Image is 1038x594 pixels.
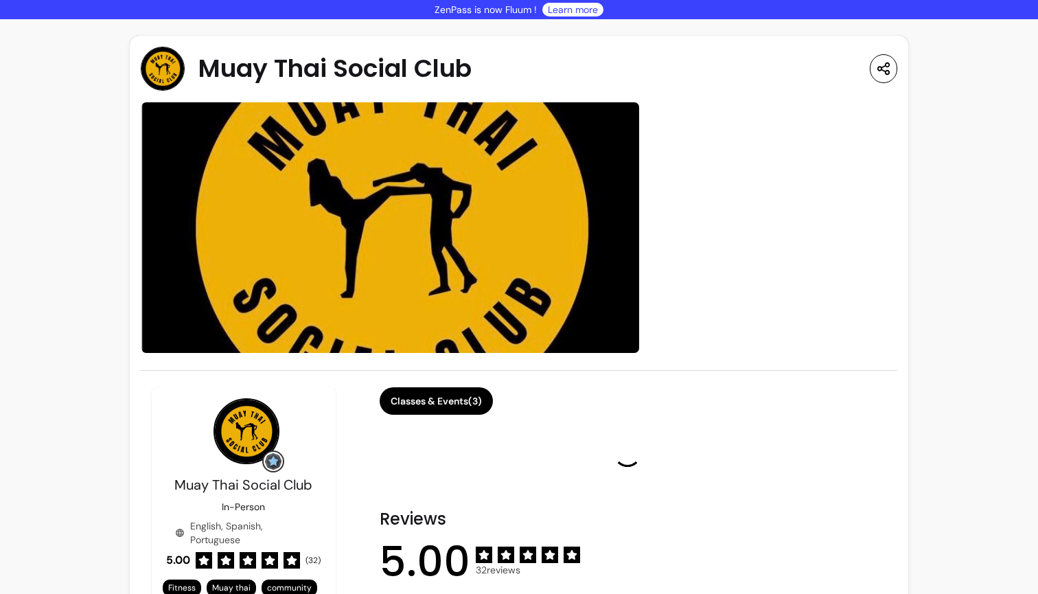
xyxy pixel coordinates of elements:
[380,508,876,530] h2: Reviews
[380,387,493,415] button: Classes & Events(3)
[267,582,312,593] span: community
[548,3,598,16] a: Learn more
[435,3,537,16] p: ZenPass is now Fluum !
[141,102,640,354] img: image-0
[380,541,470,582] span: 5.00
[212,582,251,593] span: Muay thai
[175,519,312,547] div: English, Spanish, Portuguese
[614,439,641,467] div: Loading
[174,476,312,494] span: Muay Thai Social Club
[198,55,472,82] span: Muay Thai Social Club
[141,47,185,91] img: Provider image
[476,563,580,577] span: 32 reviews
[166,552,190,569] span: 5.00
[305,555,321,566] span: ( 32 )
[214,398,279,464] img: Provider image
[222,500,265,514] p: In-Person
[265,453,281,470] img: Grow
[168,582,196,593] span: Fitness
